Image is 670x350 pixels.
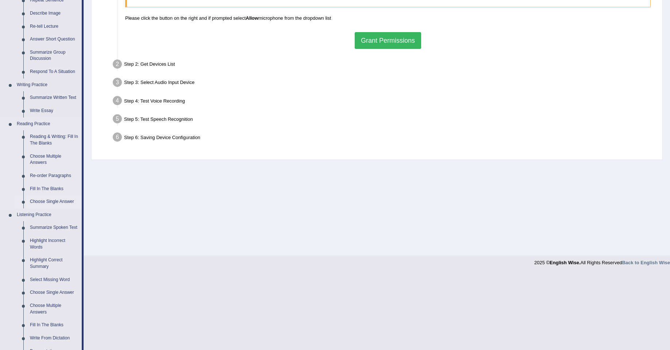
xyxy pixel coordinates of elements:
a: Highlight Incorrect Words [27,234,82,254]
a: Fill In The Blanks [27,319,82,332]
a: Choose Single Answer [27,286,82,299]
a: Fill In The Blanks [27,182,82,196]
div: Step 4: Test Voice Recording [109,94,659,110]
a: Choose Multiple Answers [27,299,82,319]
a: Respond To A Situation [27,65,82,78]
a: Back to English Wise [622,260,670,265]
div: Step 3: Select Audio Input Device [109,76,659,92]
a: Re-order Paragraphs [27,169,82,182]
div: 2025 © All Rights Reserved [534,255,670,266]
b: Allow [246,15,258,21]
button: Grant Permissions [355,32,421,49]
a: Re-tell Lecture [27,20,82,33]
a: Answer Short Question [27,33,82,46]
a: Highlight Correct Summary [27,254,82,273]
a: Writing Practice [14,78,82,92]
a: Select Missing Word [27,273,82,286]
a: Reading Practice [14,118,82,131]
div: Step 6: Saving Device Configuration [109,130,659,146]
a: Describe Image [27,7,82,20]
a: Choose Single Answer [27,195,82,208]
a: Write From Dictation [27,332,82,345]
a: Summarize Written Text [27,91,82,104]
p: Please click the button on the right and if prompted select microphone from the dropdown list [125,15,651,22]
a: Choose Multiple Answers [27,150,82,169]
div: Step 5: Test Speech Recognition [109,112,659,128]
a: Summarize Group Discussion [27,46,82,65]
a: Summarize Spoken Text [27,221,82,234]
div: Step 2: Get Devices List [109,57,659,73]
strong: English Wise. [550,260,580,265]
a: Reading & Writing: Fill In The Blanks [27,130,82,150]
a: Listening Practice [14,208,82,222]
a: Write Essay [27,104,82,118]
